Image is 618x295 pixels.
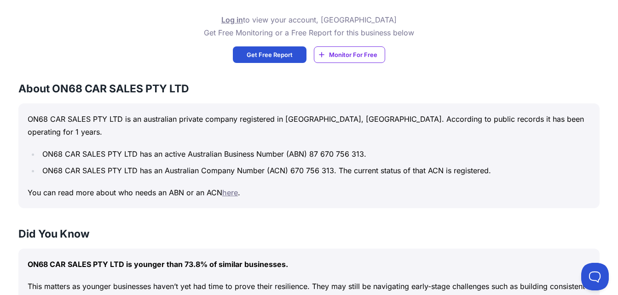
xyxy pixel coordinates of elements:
iframe: Toggle Customer Support [581,263,609,290]
span: Monitor For Free [329,50,377,59]
a: Monitor For Free [314,46,385,63]
li: ON68 CAR SALES PTY LTD has an active Australian Business Number (ABN) 87 670 756 313. [40,147,590,160]
a: here [222,188,238,197]
p: to view your account, [GEOGRAPHIC_DATA] Get Free Monitoring or a Free Report for this business below [204,13,414,39]
p: ON68 CAR SALES PTY LTD is an australian private company registered in [GEOGRAPHIC_DATA], [GEOGRAP... [28,113,590,138]
h3: Did You Know [18,227,600,241]
li: ON68 CAR SALES PTY LTD has an Australian Company Number (ACN) 670 756 313. The current status of ... [40,164,590,177]
h3: About ON68 CAR SALES PTY LTD [18,81,600,96]
p: You can read more about who needs an ABN or an ACN . [28,186,590,199]
a: Log in [221,15,243,24]
a: Get Free Report [233,46,306,63]
p: ON68 CAR SALES PTY LTD is younger than 73.8% of similar businesses. [28,258,590,271]
span: Get Free Report [247,50,293,59]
